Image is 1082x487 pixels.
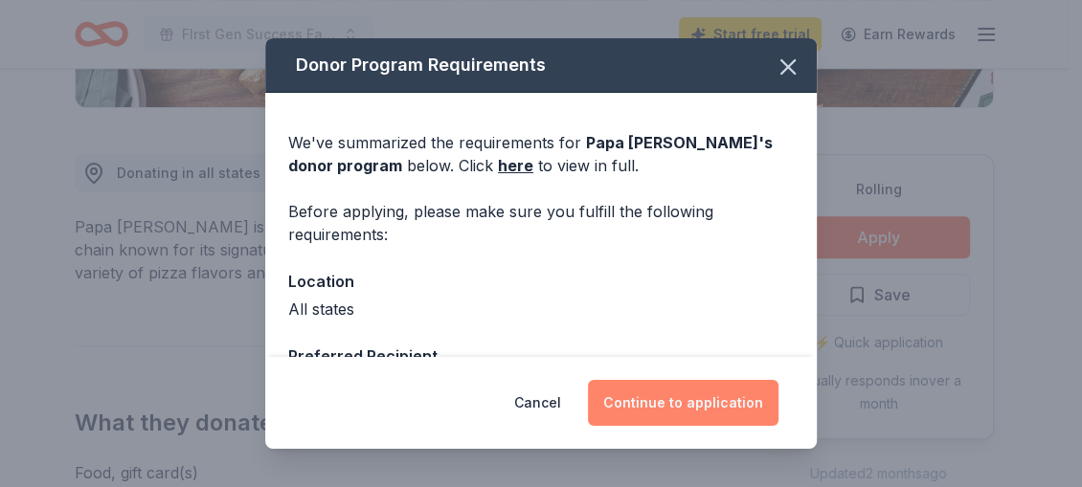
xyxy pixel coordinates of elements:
button: Continue to application [588,380,778,426]
button: Cancel [514,380,561,426]
div: All states [288,298,794,321]
div: We've summarized the requirements for below. Click to view in full. [288,131,794,177]
a: here [498,154,533,177]
div: Preferred Recipient [288,343,794,368]
div: Before applying, please make sure you fulfill the following requirements: [288,200,794,246]
div: Location [288,269,794,294]
div: Donor Program Requirements [265,38,817,93]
